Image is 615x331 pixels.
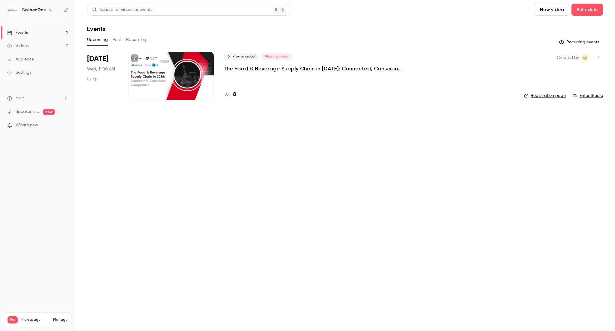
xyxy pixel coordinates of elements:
span: Wed, 11:00 AM [87,66,115,72]
div: Audience [7,56,34,62]
a: 8 [223,91,236,99]
a: Manage [53,317,68,322]
span: Created by [557,54,579,61]
a: SpeakerHub [16,109,39,115]
a: Registration page [524,93,566,99]
button: Past [113,35,121,45]
span: SD [583,54,588,61]
span: Missing video [261,53,292,60]
span: Pro [8,316,18,323]
h1: Events [87,25,105,32]
span: Sitara Duggal [581,54,589,61]
span: Pre-recorded [223,53,259,60]
div: 1 h [87,77,97,82]
button: Recurring events [556,37,603,47]
button: Schedule [571,4,603,16]
span: Help [16,95,24,101]
button: Upcoming [87,35,108,45]
button: New video [535,4,569,16]
div: Videos [7,43,29,49]
span: new [43,109,55,115]
h6: BalloonOne [22,7,46,13]
span: What's new [16,122,38,128]
li: help-dropdown-opener [7,95,68,101]
a: Enter Studio [573,93,603,99]
span: Plan usage [21,317,50,322]
div: Search for videos or events [92,7,152,13]
h4: 8 [233,91,236,99]
div: Settings [7,70,31,76]
img: BalloonOne [8,5,17,15]
div: Oct 29 Wed, 11:00 AM (Europe/London) [87,52,119,100]
div: Events [7,30,28,36]
span: [DATE] [87,54,108,64]
a: The Food & Beverage Supply Chain in [DATE]: Connected, Conscious, Competitive. [223,65,404,72]
button: Recurring [126,35,146,45]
